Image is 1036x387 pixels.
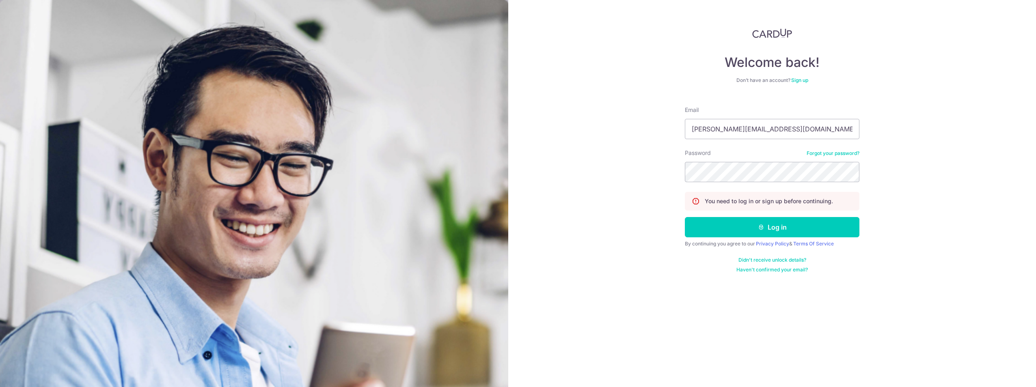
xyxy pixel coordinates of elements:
h4: Welcome back! [685,54,859,71]
a: Didn't receive unlock details? [738,257,806,263]
a: Haven't confirmed your email? [736,267,808,273]
a: Sign up [791,77,808,83]
a: Privacy Policy [756,241,789,247]
input: Enter your Email [685,119,859,139]
label: Email [685,106,699,114]
button: Log in [685,217,859,237]
div: By continuing you agree to our & [685,241,859,247]
img: CardUp Logo [752,28,792,38]
label: Password [685,149,711,157]
p: You need to log in or sign up before continuing. [705,197,833,205]
a: Terms Of Service [793,241,834,247]
a: Forgot your password? [807,150,859,157]
div: Don’t have an account? [685,77,859,84]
